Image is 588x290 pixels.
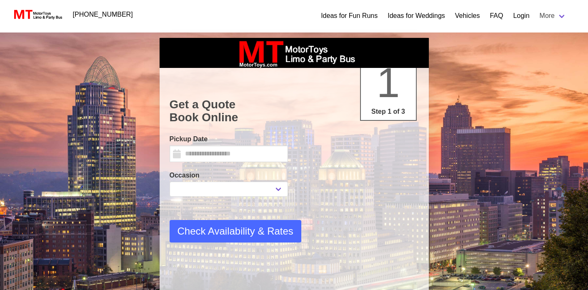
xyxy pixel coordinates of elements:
a: [PHONE_NUMBER] [68,6,138,23]
button: Check Availability & Rates [170,220,301,242]
a: Vehicles [455,11,480,21]
a: Ideas for Weddings [388,11,445,21]
img: box_logo_brand.jpeg [232,38,357,68]
label: Occasion [170,170,288,180]
a: Ideas for Fun Runs [321,11,378,21]
h1: Get a Quote Book Online [170,98,419,124]
a: Login [513,11,529,21]
a: FAQ [490,11,503,21]
p: Step 1 of 3 [364,107,413,117]
span: Check Availability & Rates [178,224,293,239]
span: 1 [377,59,400,106]
img: MotorToys Logo [12,9,63,20]
label: Pickup Date [170,134,288,144]
a: More [535,7,571,24]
